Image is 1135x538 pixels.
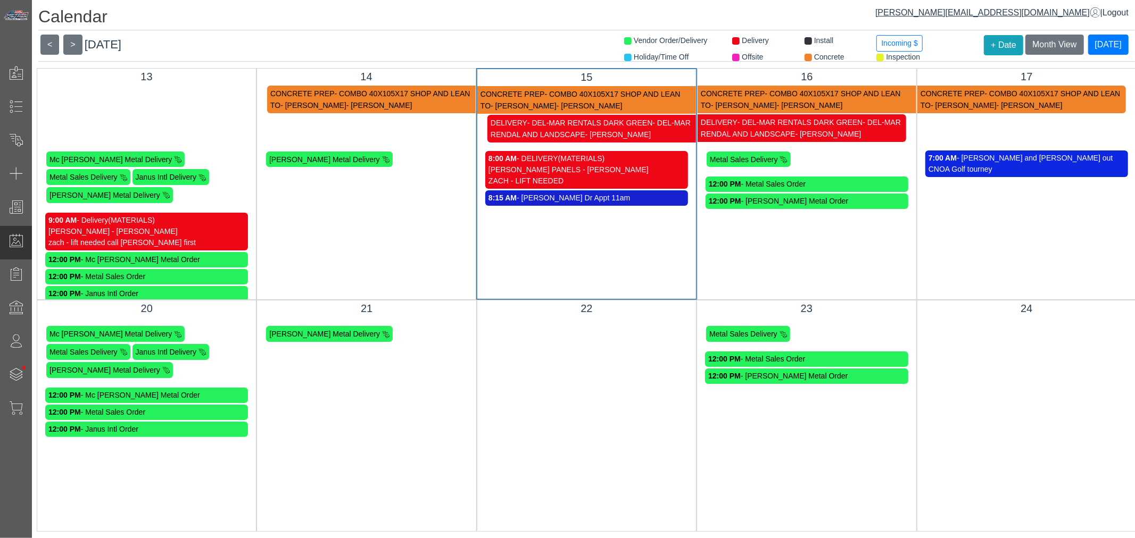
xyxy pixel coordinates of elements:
span: CONCRETE PREP [270,89,335,98]
span: Metal Sales Delivery [49,173,118,181]
span: CONCRETE PREP [480,90,545,98]
span: - [PERSON_NAME] [491,102,557,110]
strong: 12:00 PM [48,289,81,298]
div: - Metal Sales Order [709,179,905,190]
div: - Janus Intl Order [48,424,245,435]
div: | [875,6,1129,19]
h1: Calendar [38,6,1135,30]
div: - Delivery [48,215,245,226]
span: - [PERSON_NAME] [585,130,651,139]
span: Metal Sales Delivery [49,348,118,356]
span: DELIVERY [491,119,527,127]
span: Vendor Order/Delivery [634,36,708,45]
div: - Metal Sales Order [48,407,245,418]
span: Logout [1103,8,1129,17]
span: - [PERSON_NAME] [997,101,1063,110]
span: Month View [1032,40,1076,49]
span: - [PERSON_NAME] [796,130,861,138]
strong: 12:00 PM [48,272,81,281]
span: - [PERSON_NAME] [777,101,843,110]
span: - [PERSON_NAME] [346,101,412,110]
div: zach - lift needed call [PERSON_NAME] first [48,237,245,248]
div: 16 [706,69,908,85]
span: Inspection [886,53,920,61]
span: Metal Sales Delivery [709,330,777,338]
a: [PERSON_NAME][EMAIL_ADDRESS][DOMAIN_NAME] [875,8,1100,17]
span: DELIVERY [701,118,738,127]
span: - DEL-MAR RENTALS DARK GREEN [527,119,652,127]
span: CONCRETE PREP [701,89,765,98]
span: Install [814,36,834,45]
span: CONCRETE PREP [921,89,985,98]
strong: 12:00 PM [708,355,741,363]
span: Mc [PERSON_NAME] Metal Delivery [49,155,172,163]
span: - COMBO 40X105X17 SHOP AND LEAN TO [480,90,681,110]
span: - COMBO 40X105X17 SHOP AND LEAN TO [921,89,1121,110]
strong: 8:00 AM [488,154,517,163]
strong: 12:00 PM [709,197,741,205]
div: 13 [45,69,248,85]
div: 24 [925,300,1128,316]
div: - DELIVERY [488,153,685,164]
span: Metal Sales Delivery [710,155,778,163]
strong: 12:00 PM [709,180,741,188]
div: [PERSON_NAME] PANELS - [PERSON_NAME] [488,164,685,175]
div: 17 [925,69,1128,85]
span: [PERSON_NAME] Metal Delivery [49,191,160,199]
button: [DATE] [1088,35,1129,55]
div: 23 [705,300,908,316]
strong: 12:00 PM [48,408,81,416]
img: Metals Direct Inc Logo [3,10,30,21]
span: [PERSON_NAME] Metal Delivery [49,366,160,374]
span: - COMBO 40X105X17 SHOP AND LEAN TO [270,89,470,110]
strong: 12:00 PM [708,372,741,380]
span: [PERSON_NAME] Metal Delivery [269,155,380,163]
div: 15 [485,69,688,85]
button: < [40,35,59,55]
span: (MATERIALS) [108,216,155,224]
button: + Date [984,35,1023,55]
span: - [PERSON_NAME] [931,101,997,110]
div: [PERSON_NAME] - [PERSON_NAME] [48,226,245,237]
div: - [PERSON_NAME] Metal Order [708,371,905,382]
strong: 12:00 PM [48,425,81,433]
span: Concrete [814,53,844,61]
div: 20 [45,300,248,316]
button: > [63,35,82,55]
div: - Metal Sales Order [708,354,905,365]
div: - [PERSON_NAME] Dr Appt 11am [488,192,685,204]
span: • [10,350,37,385]
div: - [PERSON_NAME] and [PERSON_NAME] out CNOA Golf tourney [929,153,1125,175]
div: ZACH - LIFT NEEDED [488,175,685,187]
div: - [PERSON_NAME] Metal Order [709,196,905,207]
span: Offsite [742,53,763,61]
span: - DEL-MAR RENTALS DARK GREEN [738,118,863,127]
strong: 7:00 AM [929,154,957,162]
button: Incoming $ [876,35,922,52]
span: - COMBO 40X105X17 SHOP AND LEAN TO [701,89,901,110]
div: - Janus Intl Order [48,288,245,299]
span: [DATE] [85,38,121,52]
div: - Metal Sales Order [48,271,245,282]
span: Janus Intl Delivery [136,348,196,356]
strong: 9:00 AM [48,216,77,224]
span: - [PERSON_NAME] [280,101,346,110]
div: - Mc [PERSON_NAME] Metal Order [48,390,245,401]
div: 14 [265,69,468,85]
div: 21 [265,300,468,316]
strong: 8:15 AM [488,194,517,202]
span: Mc [PERSON_NAME] Metal Delivery [49,330,172,338]
div: 22 [485,300,688,316]
strong: 12:00 PM [48,255,81,264]
span: Holiday/Time Off [634,53,689,61]
span: Janus Intl Delivery [136,173,196,181]
span: [PERSON_NAME] Metal Delivery [269,330,380,338]
span: - DEL-MAR RENDAL AND LANDSCAPE [491,119,691,139]
strong: 12:00 PM [48,391,81,399]
span: - [PERSON_NAME] [557,102,623,110]
span: Delivery [742,36,769,45]
span: - DEL-MAR RENDAL AND LANDSCAPE [701,118,901,138]
span: (MATERIALS) [558,154,605,163]
span: - [PERSON_NAME] [711,101,777,110]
